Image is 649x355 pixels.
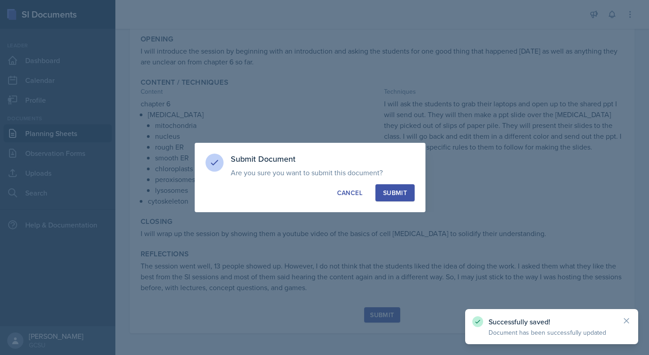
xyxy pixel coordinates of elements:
button: Submit [375,184,415,201]
div: Submit [383,188,407,197]
p: Successfully saved! [489,317,615,326]
h3: Submit Document [231,154,415,164]
button: Cancel [329,184,370,201]
p: Document has been successfully updated [489,328,615,337]
p: Are you sure you want to submit this document? [231,168,415,177]
div: Cancel [337,188,362,197]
